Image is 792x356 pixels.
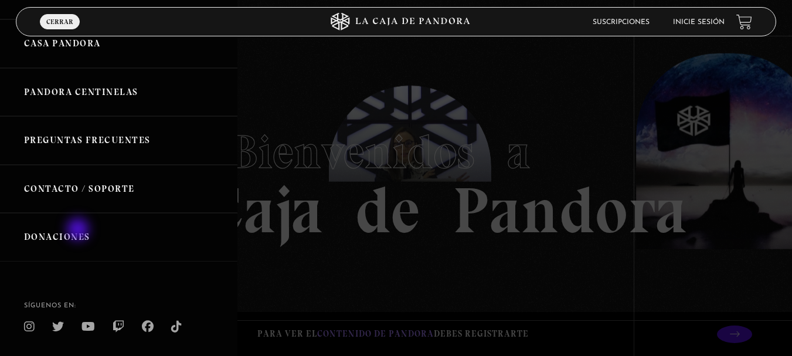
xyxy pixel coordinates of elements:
a: Suscripciones [593,19,650,26]
span: Cerrar [46,18,73,25]
a: View your shopping cart [736,14,752,30]
h4: SÍguenos en: [24,303,214,309]
span: Menu [50,28,70,36]
a: Inicie sesión [673,19,725,26]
